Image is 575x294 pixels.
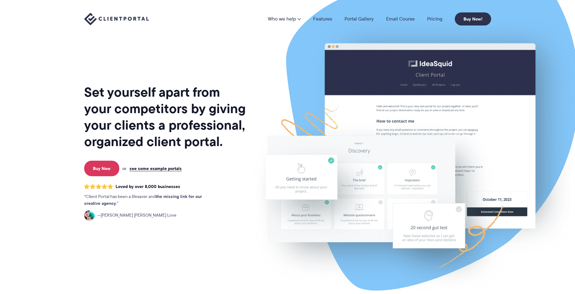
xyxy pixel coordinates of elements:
a: see some example portals [130,166,182,171]
strong: the missing link for our creative agency [84,193,202,207]
h1: Set yourself apart from your competitors by giving your clients a professional, organized client ... [84,84,247,150]
a: Email Course [386,16,415,21]
span: Loved by over 8,000 businesses [116,184,180,189]
a: Pricing [427,16,442,21]
a: Portal Gallery [345,16,374,21]
a: Features [313,16,332,21]
p: Client Portal has been a lifesaver and . [84,193,215,207]
a: Buy Now! [455,12,491,25]
span: or [122,166,126,171]
a: Buy Now [84,161,119,176]
span: [PERSON_NAME] [PERSON_NAME] Love [97,212,176,219]
a: Who we help [268,16,301,21]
